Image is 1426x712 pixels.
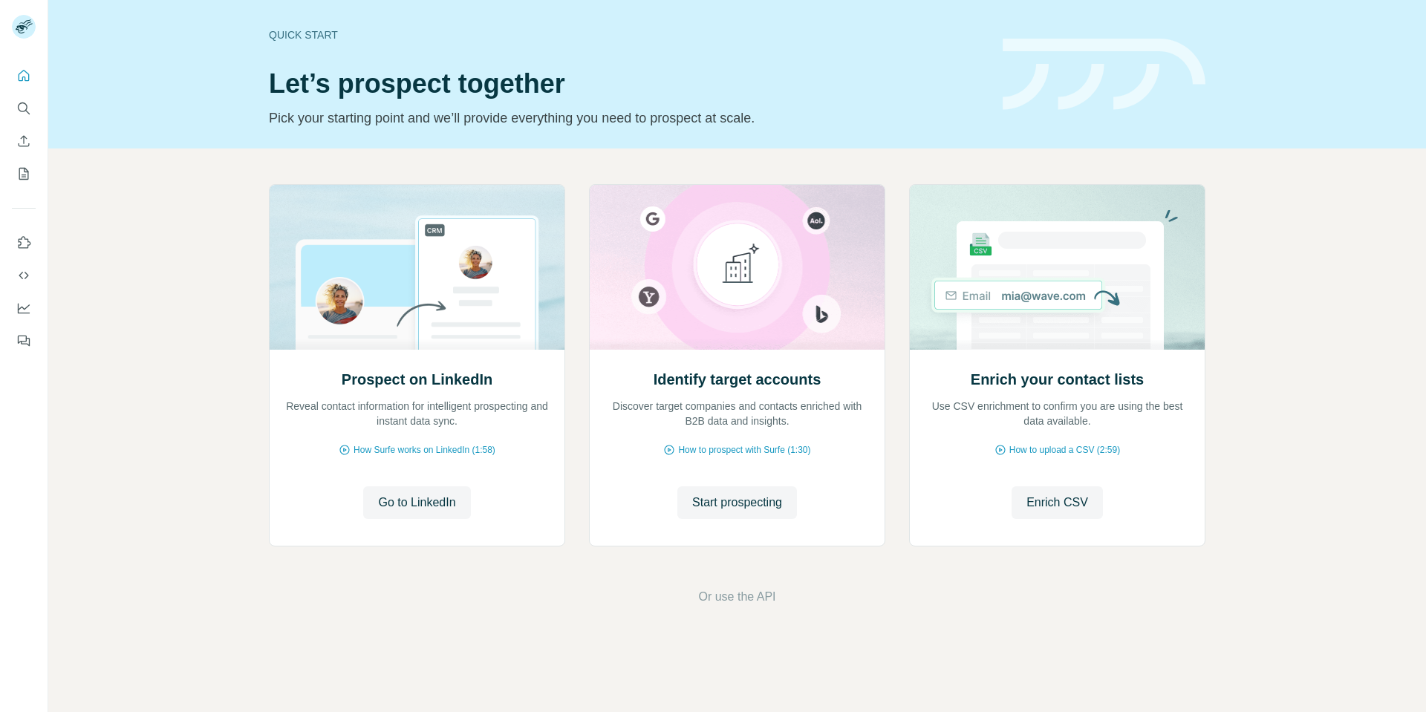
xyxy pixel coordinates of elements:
h1: Let’s prospect together [269,69,985,99]
h2: Enrich your contact lists [971,369,1144,390]
p: Discover target companies and contacts enriched with B2B data and insights. [605,399,870,428]
button: Feedback [12,327,36,354]
button: Go to LinkedIn [363,486,470,519]
img: banner [1003,39,1205,111]
button: Or use the API [698,588,775,606]
button: Enrich CSV [12,128,36,154]
p: Pick your starting point and we’ll provide everything you need to prospect at scale. [269,108,985,128]
button: Dashboard [12,295,36,321]
button: Use Surfe API [12,262,36,289]
span: How to upload a CSV (2:59) [1009,443,1120,457]
img: Identify target accounts [589,185,885,350]
span: How to prospect with Surfe (1:30) [678,443,810,457]
span: Start prospecting [692,494,782,512]
button: My lists [12,160,36,187]
button: Use Surfe on LinkedIn [12,229,36,256]
h2: Identify target accounts [654,369,821,390]
div: Quick start [269,27,985,42]
button: Quick start [12,62,36,89]
button: Start prospecting [677,486,797,519]
p: Use CSV enrichment to confirm you are using the best data available. [925,399,1190,428]
button: Search [12,95,36,122]
span: Go to LinkedIn [378,494,455,512]
img: Prospect on LinkedIn [269,185,565,350]
span: How Surfe works on LinkedIn (1:58) [354,443,495,457]
img: Enrich your contact lists [909,185,1205,350]
p: Reveal contact information for intelligent prospecting and instant data sync. [284,399,550,428]
button: Enrich CSV [1012,486,1103,519]
span: Enrich CSV [1026,494,1088,512]
h2: Prospect on LinkedIn [342,369,492,390]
